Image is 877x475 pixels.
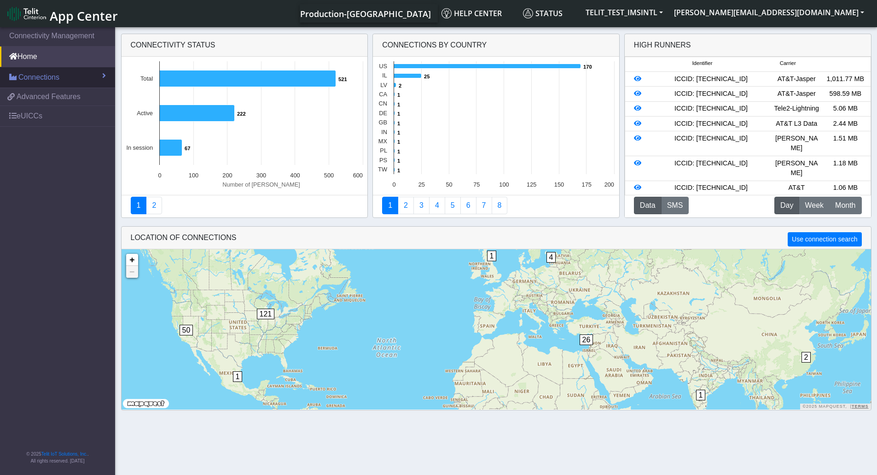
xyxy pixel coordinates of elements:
[140,75,152,82] text: Total
[650,89,772,99] div: ICCID: [TECHNICAL_ID]
[852,404,869,409] a: Terms
[583,64,592,70] text: 170
[131,197,147,214] a: Connectivity status
[821,104,870,114] div: 5.06 MB
[122,227,871,249] div: LOCATION OF CONNECTIONS
[527,181,536,188] text: 125
[257,309,275,319] span: 121
[41,452,87,457] a: Telit IoT Solutions, Inc.
[696,390,705,417] div: 1
[772,89,821,99] div: AT&T-Jasper
[17,91,81,102] span: Advanced Features
[476,197,492,214] a: Zero Session
[580,4,668,21] button: TELIT_TEST_IMSINTL
[379,157,387,164] text: PS
[353,172,362,179] text: 600
[799,197,830,214] button: Week
[445,197,461,214] a: Usage by Carrier
[829,197,861,214] button: Month
[835,200,855,211] span: Month
[399,83,401,88] text: 2
[397,121,400,126] text: 1
[438,4,519,23] a: Help center
[222,172,232,179] text: 200
[424,74,430,79] text: 25
[473,181,480,188] text: 75
[821,134,870,153] div: 1.51 MB
[429,197,445,214] a: Connections By Carrier
[379,110,387,117] text: DE
[441,8,502,18] span: Help center
[661,197,689,214] button: SMS
[126,266,138,278] a: Zoom out
[180,325,193,335] span: 50
[382,197,610,214] nav: Summary paging
[237,111,246,117] text: 222
[373,34,619,57] div: Connections By Country
[397,158,400,164] text: 1
[126,144,153,151] text: In session
[788,232,861,246] button: Use connection search
[300,4,430,23] a: Your current platform instance
[772,74,821,84] div: AT&T-Jasper
[650,183,772,193] div: ICCID: [TECHNICAL_ID]
[650,74,772,84] div: ICCID: [TECHNICAL_ID]
[780,200,793,211] span: Day
[146,197,162,214] a: Deployment status
[379,100,387,107] text: CN
[554,181,564,188] text: 150
[397,92,400,98] text: 1
[413,197,430,214] a: Usage per Country
[441,8,452,18] img: knowledge.svg
[324,172,333,179] text: 500
[772,183,821,193] div: AT&T
[800,404,871,410] div: ©2025 MapQuest, |
[397,149,400,154] text: 1
[499,181,509,188] text: 100
[580,334,593,345] span: 26
[122,34,368,57] div: Connectivity status
[188,172,198,179] text: 100
[692,59,712,67] span: Identifier
[780,59,796,67] span: Carrier
[300,8,431,19] span: Production-[GEOGRAPHIC_DATA]
[772,134,821,153] div: [PERSON_NAME]
[380,147,388,154] text: PL
[397,139,400,145] text: 1
[382,197,398,214] a: Connections By Country
[126,254,138,266] a: Zoom in
[397,130,400,135] text: 1
[460,197,476,214] a: 14 Days Trend
[772,104,821,114] div: Tele2-Lightning
[379,63,387,70] text: US
[338,76,347,82] text: 521
[668,4,870,21] button: [PERSON_NAME][EMAIL_ADDRESS][DOMAIN_NAME]
[523,8,533,18] img: status.svg
[418,181,425,188] text: 25
[397,111,400,117] text: 1
[158,172,161,179] text: 0
[519,4,580,23] a: Status
[381,129,387,135] text: IN
[821,74,870,84] div: 1,011.77 MB
[634,40,691,51] div: High Runners
[233,371,242,399] div: 1
[650,158,772,178] div: ICCID: [TECHNICAL_ID]
[233,371,243,382] span: 1
[131,197,359,214] nav: Summary paging
[382,72,387,79] text: IL
[7,4,116,23] a: App Center
[378,166,388,173] text: TW
[446,181,453,188] text: 50
[774,197,799,214] button: Day
[821,158,870,178] div: 1.18 MB
[50,7,118,24] span: App Center
[546,252,556,263] span: 4
[772,119,821,129] div: AT&T L3 Data
[650,119,772,129] div: ICCID: [TECHNICAL_ID]
[650,134,772,153] div: ICCID: [TECHNICAL_ID]
[801,352,811,363] span: 2
[487,251,497,261] span: 1
[393,181,396,188] text: 0
[650,104,772,114] div: ICCID: [TECHNICAL_ID]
